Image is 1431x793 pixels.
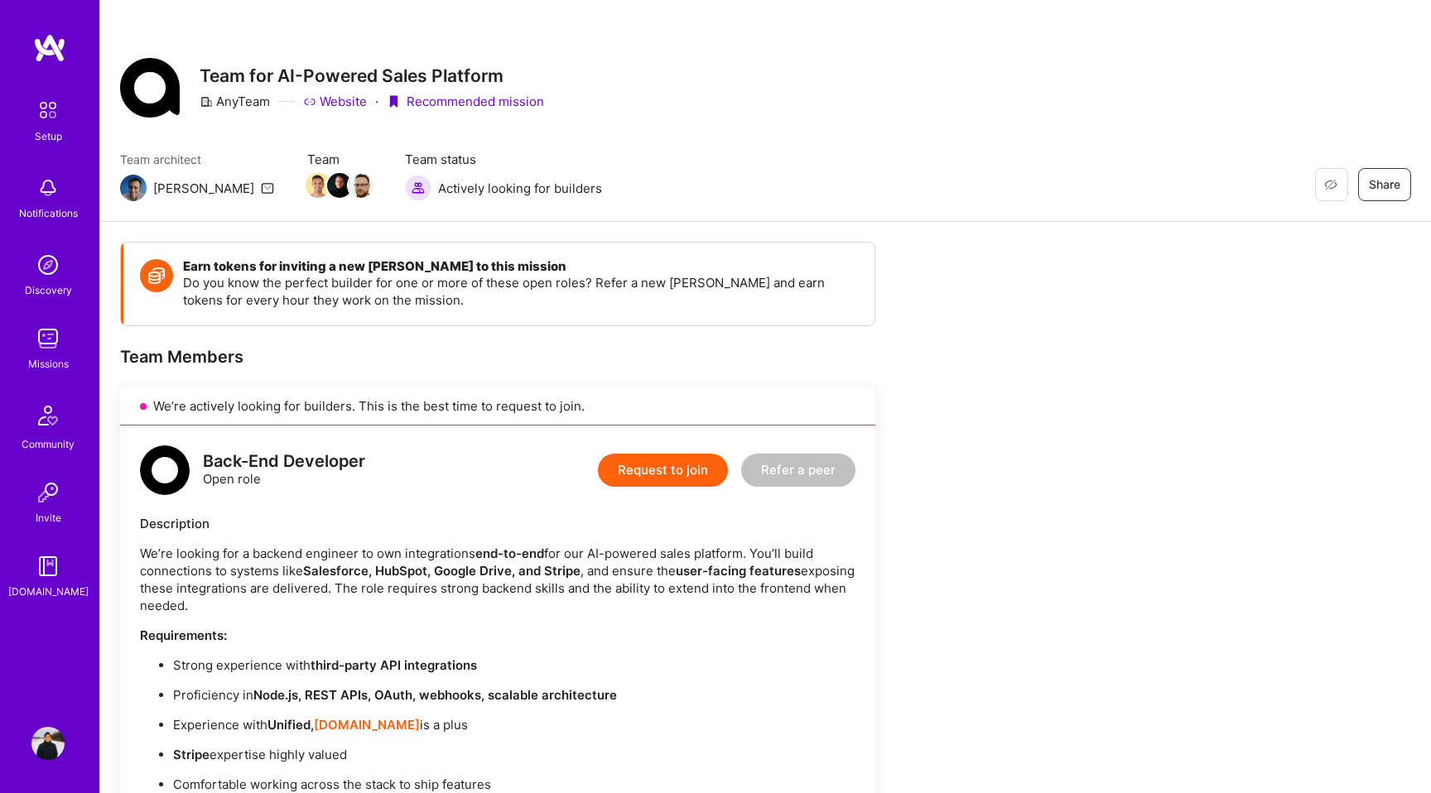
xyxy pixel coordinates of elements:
[1324,178,1337,191] i: icon EyeClosed
[173,746,855,763] p: expertise highly valued
[31,476,65,509] img: Invite
[741,454,855,487] button: Refer a peer
[140,445,190,495] img: logo
[200,93,270,110] div: AnyTeam
[120,58,180,118] img: Company Logo
[438,180,602,197] span: Actively looking for builders
[387,93,544,110] div: Recommended mission
[31,550,65,583] img: guide book
[31,93,65,127] img: setup
[120,346,875,368] div: Team Members
[35,127,62,145] div: Setup
[140,627,227,643] strong: Requirements:
[307,171,329,199] a: Team Member Avatar
[120,151,274,168] span: Team architect
[375,93,378,110] div: ·
[120,387,875,425] div: We’re actively looking for builders. This is the best time to request to join.
[31,322,65,355] img: teamwork
[140,515,855,532] div: Description
[31,727,65,760] img: User Avatar
[261,181,274,195] i: icon Mail
[31,171,65,204] img: bell
[314,717,420,733] a: [DOMAIN_NAME]
[33,33,66,63] img: logo
[140,545,855,614] p: We’re looking for a backend engineer to own integrations for our AI-powered sales platform. You’l...
[140,259,173,292] img: Token icon
[267,717,314,733] strong: Unified,
[173,716,855,733] p: Experience with is a plus
[28,355,69,372] div: Missions
[8,583,89,600] div: [DOMAIN_NAME]
[173,776,855,793] p: Comfortable working across the stack to ship features
[676,563,801,579] strong: user-facing features
[405,175,431,201] img: Actively looking for builders
[253,687,617,703] strong: Node.js, REST APIs, OAuth, webhooks, scalable architecture
[36,509,61,526] div: Invite
[19,204,78,222] div: Notifications
[1369,176,1400,193] span: Share
[475,545,544,561] strong: end-to-end
[25,281,72,299] div: Discovery
[350,171,372,199] a: Team Member Avatar
[28,396,68,435] img: Community
[183,259,858,274] h4: Earn tokens for inviting a new [PERSON_NAME] to this mission
[120,175,147,201] img: Team Architect
[203,453,365,488] div: Open role
[200,95,213,108] i: icon CompanyGray
[173,747,210,762] strong: Stripe
[22,435,75,453] div: Community
[200,65,544,86] h3: Team for AI-Powered Sales Platform
[387,95,400,108] i: icon PurpleRibbon
[329,171,350,199] a: Team Member Avatar
[203,453,365,470] div: Back-End Developer
[327,173,352,198] img: Team Member Avatar
[306,173,330,198] img: Team Member Avatar
[153,180,254,197] div: [PERSON_NAME]
[173,656,855,674] p: Strong experience with
[303,93,367,110] a: Website
[311,657,477,673] strong: third-party API integrations
[349,173,373,198] img: Team Member Avatar
[598,454,728,487] button: Request to join
[405,151,602,168] span: Team status
[1358,168,1411,201] button: Share
[27,727,69,760] a: User Avatar
[303,563,581,579] strong: Salesforce, HubSpot, Google Drive, and Stripe
[173,686,855,704] p: Proficiency in
[183,274,858,309] p: Do you know the perfect builder for one or more of these open roles? Refer a new [PERSON_NAME] an...
[31,248,65,281] img: discovery
[307,151,372,168] span: Team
